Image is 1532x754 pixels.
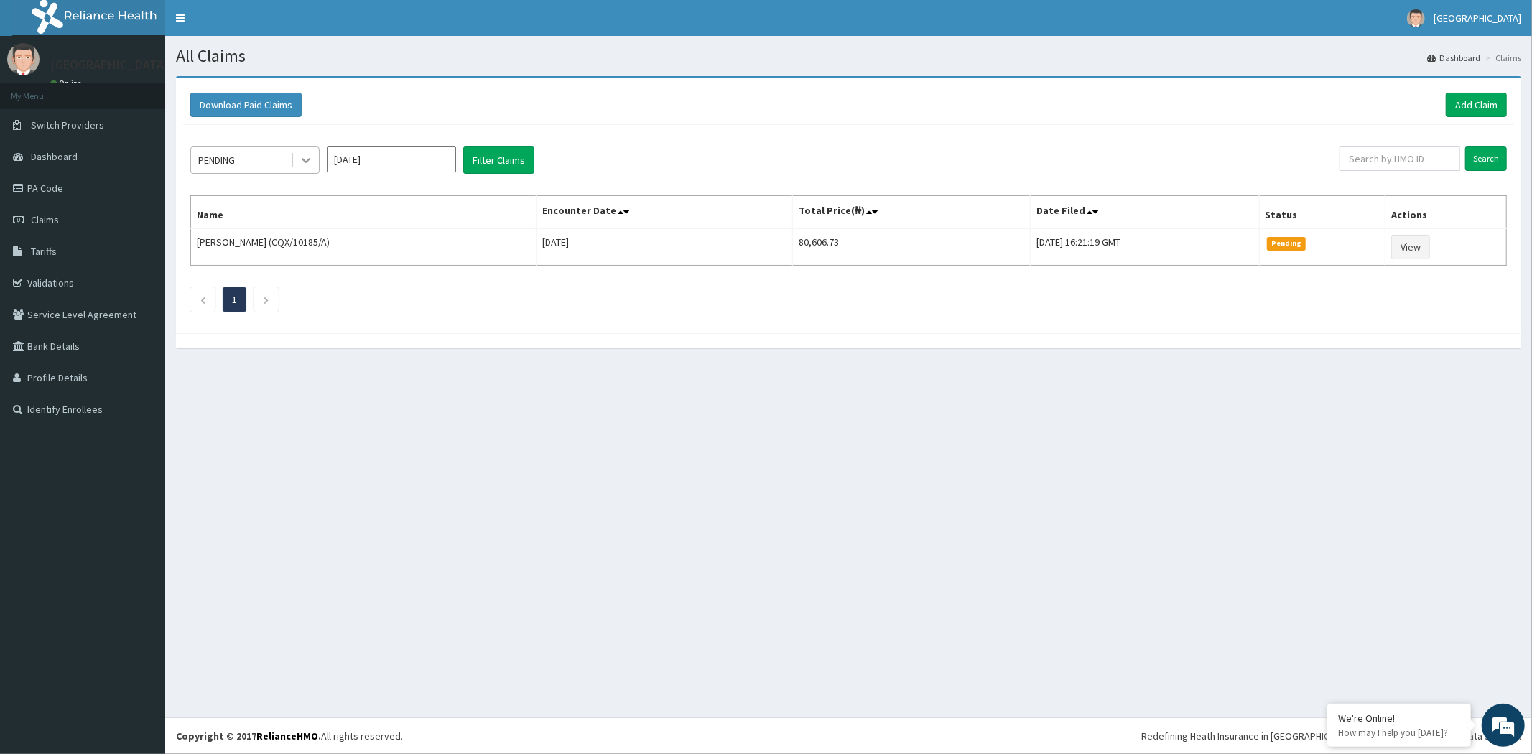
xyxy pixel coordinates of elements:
button: Download Paid Claims [190,93,302,117]
span: Tariffs [31,245,57,258]
a: Next page [263,293,269,306]
span: Switch Providers [31,118,104,131]
a: Previous page [200,293,206,306]
a: Online [50,78,85,88]
td: [DATE] [536,228,792,266]
img: User Image [7,43,40,75]
h1: All Claims [176,47,1521,65]
input: Search by HMO ID [1340,146,1460,171]
a: View [1391,235,1430,259]
td: [PERSON_NAME] (CQX/10185/A) [191,228,537,266]
a: Page 1 is your current page [232,293,237,306]
th: Name [191,196,537,229]
th: Date Filed [1030,196,1259,229]
img: User Image [1407,9,1425,27]
span: Claims [31,213,59,226]
button: Filter Claims [463,146,534,174]
td: 80,606.73 [792,228,1030,266]
span: Dashboard [31,150,78,163]
a: Add Claim [1446,93,1507,117]
a: Dashboard [1427,52,1480,64]
td: [DATE] 16:21:19 GMT [1030,228,1259,266]
strong: Copyright © 2017 . [176,730,321,743]
li: Claims [1482,52,1521,64]
p: How may I help you today? [1338,727,1460,739]
footer: All rights reserved. [165,717,1532,754]
th: Encounter Date [536,196,792,229]
th: Status [1259,196,1385,229]
th: Total Price(₦) [792,196,1030,229]
p: [GEOGRAPHIC_DATA] [50,58,169,71]
div: PENDING [198,153,235,167]
input: Select Month and Year [327,146,456,172]
th: Actions [1385,196,1506,229]
div: Redefining Heath Insurance in [GEOGRAPHIC_DATA] using Telemedicine and Data Science! [1141,729,1521,743]
span: [GEOGRAPHIC_DATA] [1434,11,1521,24]
div: We're Online! [1338,712,1460,725]
input: Search [1465,146,1507,171]
span: Pending [1267,237,1306,250]
a: RelianceHMO [256,730,318,743]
